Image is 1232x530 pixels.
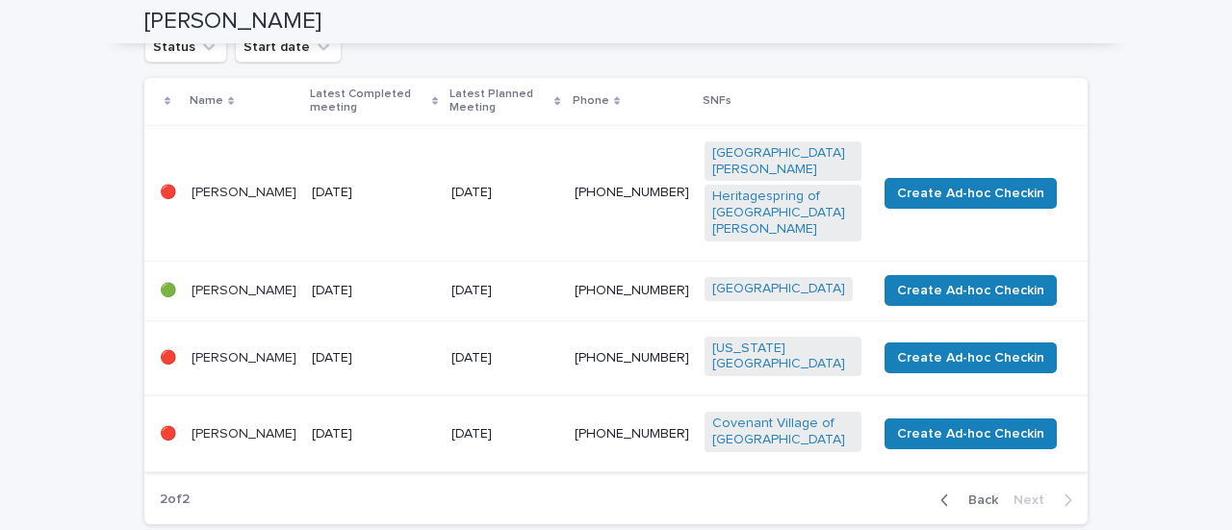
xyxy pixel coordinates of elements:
button: Create Ad-hoc Checkin [885,418,1057,449]
tr: 🟢[PERSON_NAME][DATE][DATE][PHONE_NUMBER][GEOGRAPHIC_DATA] Create Ad-hoc Checkin [144,261,1088,320]
tr: 🔴[PERSON_NAME][DATE][DATE][PHONE_NUMBER][GEOGRAPHIC_DATA][PERSON_NAME] Heritagespring of [GEOGRAP... [144,125,1088,261]
p: [PERSON_NAME] [192,426,296,442]
span: Create Ad-hoc Checkin [897,184,1044,203]
a: [PHONE_NUMBER] [575,284,689,297]
button: Back [925,492,1006,509]
p: 🔴 [160,426,176,442]
p: 🔴 [160,350,176,366]
p: SNFs [703,90,731,112]
a: Covenant Village of [GEOGRAPHIC_DATA] [712,416,854,448]
a: Heritagespring of [GEOGRAPHIC_DATA][PERSON_NAME] [712,189,854,237]
tr: 🔴[PERSON_NAME][DATE][DATE][PHONE_NUMBER][US_STATE][GEOGRAPHIC_DATA] Create Ad-hoc Checkin [144,320,1088,396]
p: [DATE] [312,350,436,366]
p: [DATE] [312,283,436,299]
button: Status [144,32,227,63]
p: [PERSON_NAME] [192,185,296,201]
button: Next [1006,492,1088,509]
span: Next [1014,493,1056,507]
button: Create Ad-hoc Checkin [885,342,1057,373]
p: [DATE] [312,185,436,201]
p: Name [190,90,223,112]
p: [PERSON_NAME] [192,350,296,366]
tr: 🔴[PERSON_NAME][DATE][DATE][PHONE_NUMBER]Covenant Village of [GEOGRAPHIC_DATA] Create Ad-hoc Checkin [144,396,1088,472]
p: Phone [573,90,609,112]
p: [DATE] [451,350,558,366]
a: [PHONE_NUMBER] [575,427,689,441]
p: 2 of 2 [144,476,205,523]
a: [GEOGRAPHIC_DATA] [712,281,845,297]
a: [US_STATE][GEOGRAPHIC_DATA] [712,341,854,373]
a: [PHONE_NUMBER] [575,186,689,199]
a: [PHONE_NUMBER] [575,351,689,365]
span: Create Ad-hoc Checkin [897,281,1044,300]
a: [GEOGRAPHIC_DATA][PERSON_NAME] [712,145,854,178]
button: Create Ad-hoc Checkin [885,178,1057,209]
span: Back [957,493,998,507]
p: [DATE] [451,426,558,442]
button: Start date [235,32,342,63]
p: [DATE] [451,185,558,201]
p: [DATE] [451,283,558,299]
p: [DATE] [312,426,436,442]
span: Create Ad-hoc Checkin [897,348,1044,367]
p: 🔴 [160,185,176,201]
p: 🟢 [160,283,176,299]
h2: [PERSON_NAME] [144,8,321,36]
span: Create Ad-hoc Checkin [897,424,1044,443]
p: Latest Completed meeting [310,84,427,119]
p: [PERSON_NAME] [192,283,296,299]
button: Create Ad-hoc Checkin [885,275,1057,306]
p: Latest Planned Meeting [449,84,550,119]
